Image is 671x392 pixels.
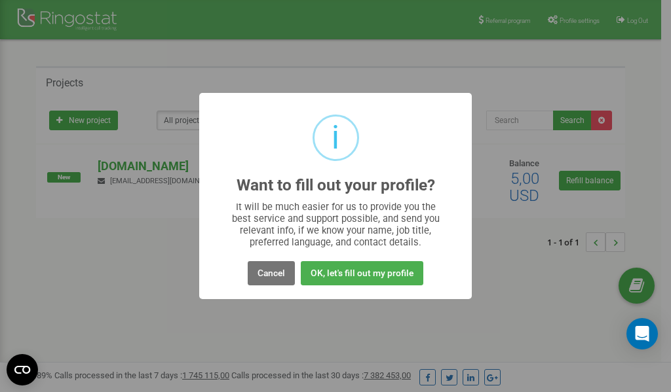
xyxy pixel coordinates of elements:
button: Cancel [248,261,295,285]
h2: Want to fill out your profile? [237,177,435,194]
button: Open CMP widget [7,354,38,385]
div: Open Intercom Messenger [626,318,658,349]
button: OK, let's fill out my profile [301,261,423,285]
div: It will be much easier for us to provide you the best service and support possible, and send you ... [225,201,446,248]
div: i [332,116,339,159]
